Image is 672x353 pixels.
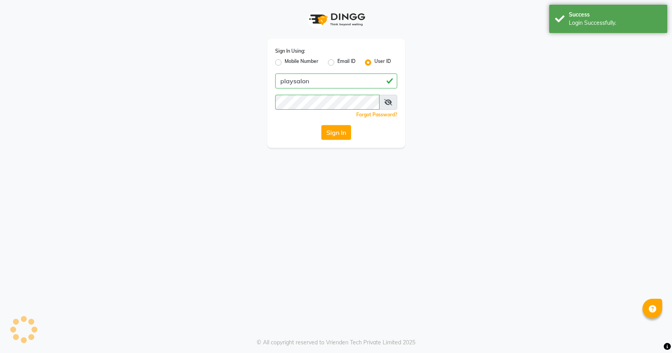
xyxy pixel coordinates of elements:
[305,8,368,31] img: logo1.svg
[275,74,397,88] input: Username
[374,58,391,67] label: User ID
[321,125,351,140] button: Sign In
[337,58,355,67] label: Email ID
[569,19,661,27] div: Login Successfully.
[275,48,305,55] label: Sign In Using:
[356,112,397,118] a: Forgot Password?
[569,11,661,19] div: Success
[275,95,380,110] input: Username
[285,58,318,67] label: Mobile Number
